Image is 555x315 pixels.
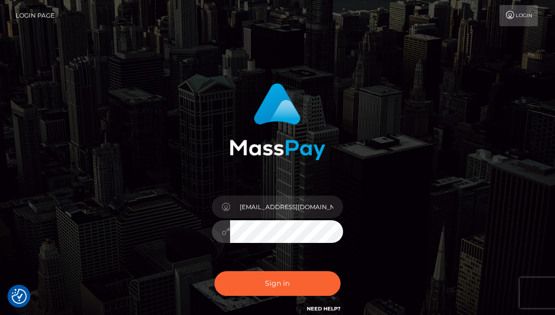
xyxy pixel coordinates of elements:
img: Revisit consent button [12,289,27,304]
button: Sign in [214,271,341,296]
img: MassPay Login [230,83,325,160]
input: Username... [230,196,343,218]
a: Login [499,5,538,26]
a: Login Page [16,5,54,26]
a: Need Help? [307,305,341,312]
button: Consent Preferences [12,289,27,304]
